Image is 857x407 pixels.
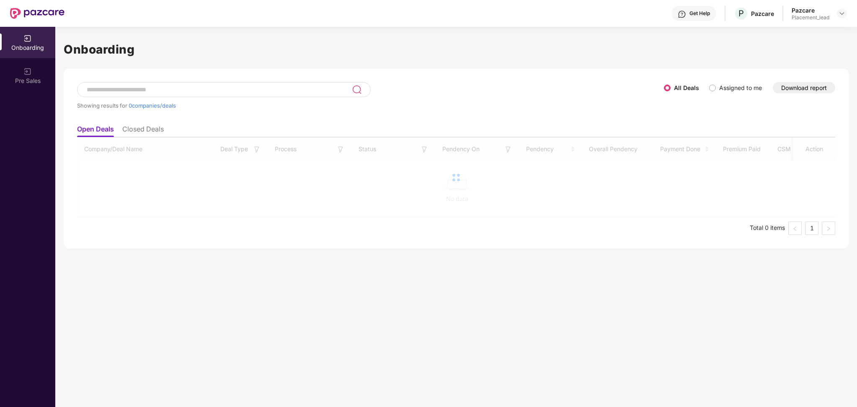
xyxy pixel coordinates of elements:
[805,222,818,235] li: 1
[788,222,802,235] button: left
[129,102,176,109] span: 0 companies/deals
[719,84,762,91] label: Assigned to me
[839,10,845,17] img: svg+xml;base64,PHN2ZyBpZD0iRHJvcGRvd24tMzJ4MzIiIHhtbG5zPSJodHRwOi8vd3d3LnczLm9yZy8yMDAwL3N2ZyIgd2...
[822,222,835,235] li: Next Page
[826,226,831,231] span: right
[77,125,114,137] li: Open Deals
[751,10,774,18] div: Pazcare
[822,222,835,235] button: right
[792,226,798,231] span: left
[23,67,32,76] img: svg+xml;base64,PHN2ZyB3aWR0aD0iMjAiIGhlaWdodD0iMjAiIHZpZXdCb3g9IjAgMCAyMCAyMCIgZmlsbD0ibm9uZSIgeG...
[10,8,65,19] img: New Pazcare Logo
[788,222,802,235] li: Previous Page
[805,222,818,234] a: 1
[23,34,32,43] img: svg+xml;base64,PHN2ZyB3aWR0aD0iMjAiIGhlaWdodD0iMjAiIHZpZXdCb3g9IjAgMCAyMCAyMCIgZmlsbD0ibm9uZSIgeG...
[750,222,785,235] li: Total 0 items
[792,14,829,21] div: Placement_lead
[77,102,664,109] div: Showing results for
[122,125,164,137] li: Closed Deals
[792,6,829,14] div: Pazcare
[674,84,699,91] label: All Deals
[352,85,361,95] img: svg+xml;base64,PHN2ZyB3aWR0aD0iMjQiIGhlaWdodD0iMjUiIHZpZXdCb3g9IjAgMCAyNCAyNSIgZmlsbD0ibm9uZSIgeG...
[678,10,686,18] img: svg+xml;base64,PHN2ZyBpZD0iSGVscC0zMngzMiIgeG1sbnM9Imh0dHA6Ly93d3cudzMub3JnLzIwMDAvc3ZnIiB3aWR0aD...
[689,10,710,17] div: Get Help
[773,82,835,93] button: Download report
[64,40,849,59] h1: Onboarding
[738,8,744,18] span: P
